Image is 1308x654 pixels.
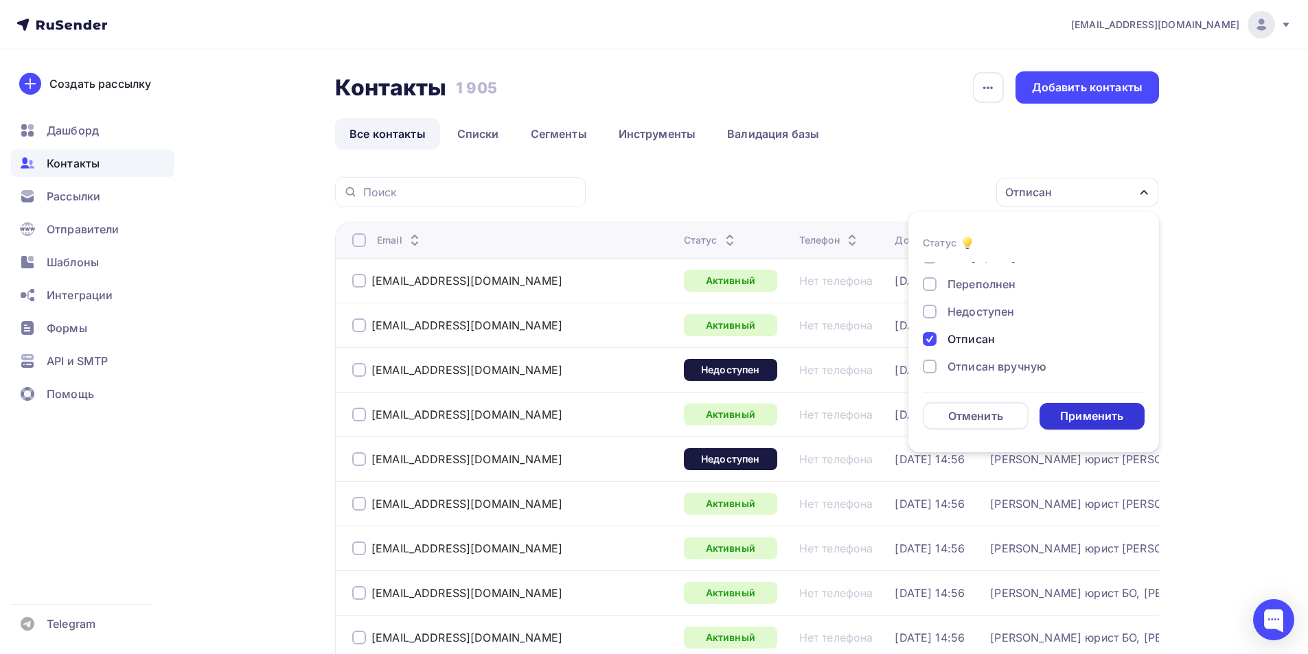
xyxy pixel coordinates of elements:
[895,363,965,377] a: [DATE] 14:56
[948,303,1014,320] div: Недоступен
[684,233,738,247] div: Статус
[335,118,440,150] a: Все контакты
[799,363,873,377] a: Нет телефона
[47,122,99,139] span: Дашборд
[371,274,562,288] a: [EMAIL_ADDRESS][DOMAIN_NAME]
[371,452,562,466] a: [EMAIL_ADDRESS][DOMAIN_NAME]
[799,274,873,288] div: Нет телефона
[371,408,562,421] a: [EMAIL_ADDRESS][DOMAIN_NAME]
[895,233,963,247] div: Добавлен
[895,318,965,332] a: [DATE] 14:56
[799,452,873,466] div: Нет телефона
[11,314,174,342] a: Формы
[371,586,562,600] a: [EMAIL_ADDRESS][DOMAIN_NAME]
[713,118,834,150] a: Валидация базы
[996,177,1159,207] button: Отписан
[799,631,873,644] a: Нет телефона
[948,276,1016,292] div: Переполнен
[990,631,1272,644] a: [PERSON_NAME] юрист БО, [PERSON_NAME] юрист
[684,582,777,604] a: Активный
[895,408,965,421] div: [DATE] 14:56
[799,233,860,247] div: Телефон
[684,493,777,515] div: Активный
[799,318,873,332] div: Нет телефона
[895,541,965,555] a: [DATE] 14:56
[895,274,968,288] div: [DATE], 14:29
[684,270,777,292] a: Активный
[335,74,446,102] h2: Контакты
[456,78,497,97] h3: 1 905
[47,353,108,369] span: API и SMTP
[1032,80,1143,95] div: Добавить контакты
[684,314,777,336] a: Активный
[47,386,94,402] span: Помощь
[948,408,1003,424] div: Отменить
[990,497,1213,511] a: [PERSON_NAME] юрист [PERSON_NAME]
[443,118,514,150] a: Списки
[948,358,1046,375] div: Отписан вручную
[684,359,777,381] a: Недоступен
[11,117,174,144] a: Дашборд
[11,248,174,276] a: Шаблоны
[371,541,562,555] a: [EMAIL_ADDRESS][DOMAIN_NAME]
[371,497,562,511] a: [EMAIL_ADDRESS][DOMAIN_NAME]
[47,188,100,205] span: Рассылки
[799,408,873,421] a: Нет телефона
[895,452,965,466] a: [DATE] 14:56
[990,452,1213,466] div: [PERSON_NAME] юрист [PERSON_NAME]
[47,320,87,336] span: Формы
[895,586,965,600] a: [DATE] 14:56
[908,212,1159,452] ul: Отписан
[49,75,151,92] div: Создать рассылку
[799,497,873,511] a: Нет телефона
[923,236,956,250] div: Статус
[799,541,873,555] div: Нет телефона
[1071,11,1292,38] a: [EMAIL_ADDRESS][DOMAIN_NAME]
[371,363,562,377] a: [EMAIL_ADDRESS][DOMAIN_NAME]
[1060,408,1123,424] div: Применить
[47,254,99,270] span: Шаблоны
[990,541,1213,555] a: [PERSON_NAME] юрист [PERSON_NAME]
[47,221,119,237] span: Отправители
[948,331,995,347] div: Отписан
[47,155,100,172] span: Контакты
[799,586,873,600] a: Нет телефона
[371,631,562,644] a: [EMAIL_ADDRESS][DOMAIN_NAME]
[895,497,965,511] a: [DATE] 14:56
[684,627,777,649] a: Активный
[895,631,965,644] a: [DATE] 14:56
[1071,18,1239,32] span: [EMAIL_ADDRESS][DOMAIN_NAME]
[684,448,777,470] a: Недоступен
[11,150,174,177] a: Контакты
[371,318,562,332] a: [EMAIL_ADDRESS][DOMAIN_NAME]
[684,404,777,425] a: Активный
[604,118,711,150] a: Инструменты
